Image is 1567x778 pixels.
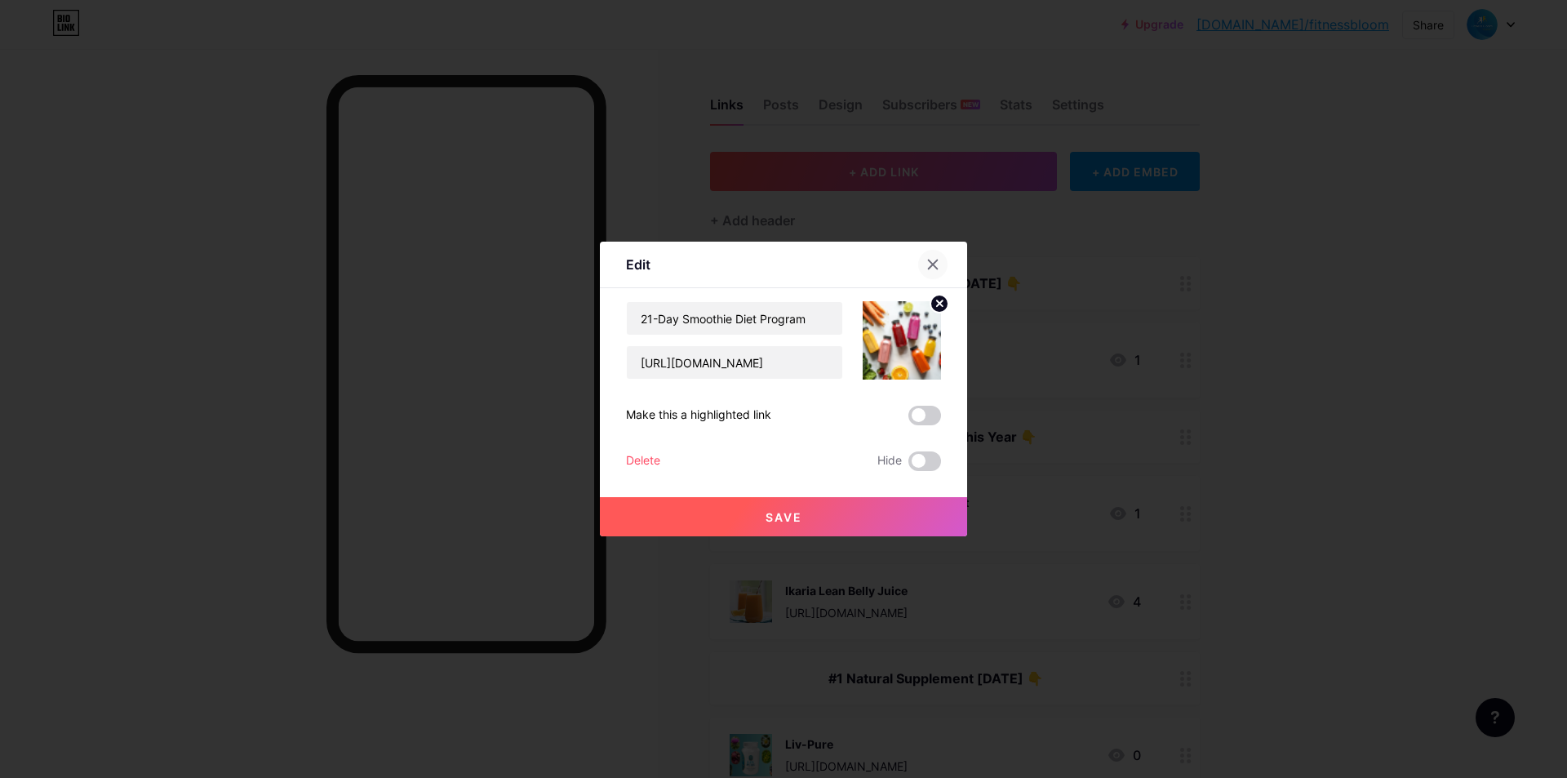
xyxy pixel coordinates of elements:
[600,497,967,536] button: Save
[877,451,902,471] span: Hide
[626,451,660,471] div: Delete
[766,510,802,524] span: Save
[627,302,842,335] input: Title
[626,406,771,425] div: Make this a highlighted link
[626,255,650,274] div: Edit
[863,301,941,380] img: link_thumbnail
[627,346,842,379] input: URL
